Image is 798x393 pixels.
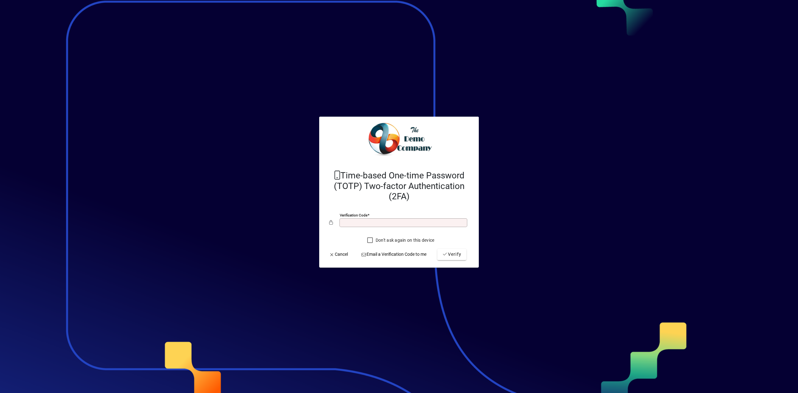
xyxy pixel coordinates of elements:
[327,249,350,260] button: Cancel
[329,251,348,258] span: Cancel
[340,213,368,217] mat-label: Verification code
[359,249,429,260] button: Email a Verification Code to me
[442,251,461,258] span: Verify
[437,249,466,260] button: Verify
[374,237,435,243] label: Don't ask again on this device
[361,251,427,258] span: Email a Verification Code to me
[329,170,469,202] h2: Time-based One-time Password (TOTP) Two-factor Authentication (2FA)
